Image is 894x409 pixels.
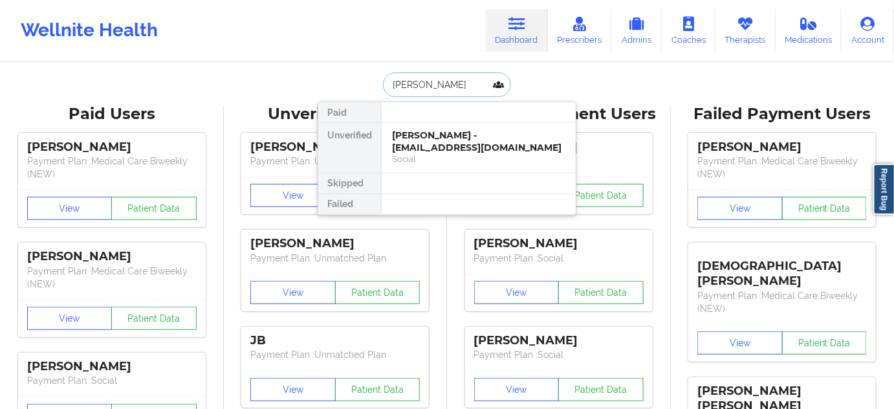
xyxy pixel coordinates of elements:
div: Social [392,153,565,164]
p: Payment Plan : Unmatched Plan [250,252,420,265]
button: Patient Data [782,197,867,220]
button: View [474,281,560,304]
p: Payment Plan : Medical Care Biweekly (NEW) [27,265,197,291]
div: [PERSON_NAME] [474,333,644,348]
div: Skipped [318,173,381,194]
button: Patient Data [782,331,867,355]
button: Patient Data [111,307,197,330]
button: View [250,378,336,401]
div: [PERSON_NAME] [474,236,644,251]
div: JB [250,333,420,348]
p: Payment Plan : Social [474,252,644,265]
button: View [474,378,560,401]
div: Paid Users [9,104,215,124]
div: Paid [318,102,381,123]
p: Payment Plan : Medical Care Biweekly (NEW) [27,155,197,181]
p: Payment Plan : Social [474,348,644,361]
button: View [250,184,336,207]
button: Patient Data [558,184,644,207]
button: Patient Data [111,197,197,220]
button: Patient Data [558,281,644,304]
button: View [27,307,113,330]
p: Payment Plan : Medical Care Biweekly (NEW) [697,155,867,181]
div: [PERSON_NAME] [697,140,867,155]
div: [PERSON_NAME] [27,249,197,264]
a: Dashboard [486,9,548,52]
a: Medications [776,9,842,52]
p: Payment Plan : Social [27,374,197,387]
a: Prescribers [548,9,612,52]
button: Patient Data [558,378,644,401]
a: Therapists [715,9,776,52]
button: View [250,281,336,304]
div: Unverified Users [233,104,439,124]
div: [PERSON_NAME] [250,140,420,155]
div: [PERSON_NAME] - [EMAIL_ADDRESS][DOMAIN_NAME] [392,129,565,153]
p: Payment Plan : Unmatched Plan [250,155,420,168]
div: [PERSON_NAME] [27,140,197,155]
div: [PERSON_NAME] [250,236,420,251]
button: View [697,197,783,220]
p: Payment Plan : Unmatched Plan [250,348,420,361]
a: Admins [611,9,662,52]
div: Failed Payment Users [680,104,886,124]
a: Account [842,9,894,52]
div: Failed [318,194,381,215]
button: View [697,331,783,355]
div: [PERSON_NAME] [27,359,197,374]
a: Report Bug [873,164,894,215]
p: Payment Plan : Medical Care Biweekly (NEW) [697,289,867,315]
a: Coaches [662,9,715,52]
div: Unverified [318,123,381,173]
button: Patient Data [335,281,420,304]
button: View [27,197,113,220]
div: [DEMOGRAPHIC_DATA][PERSON_NAME] [697,249,867,289]
button: Patient Data [335,378,420,401]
